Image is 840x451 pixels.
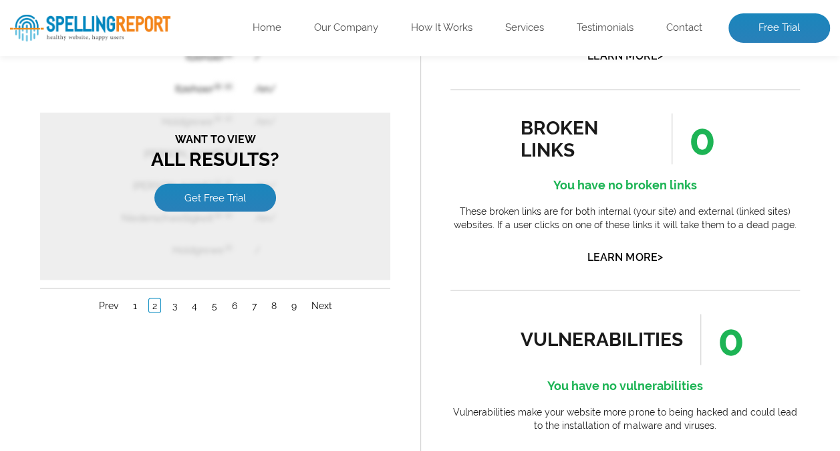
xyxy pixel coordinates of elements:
a: 9 [248,387,260,400]
a: Learn More> [587,250,662,263]
th: Error Word [33,1,204,32]
a: Learn More> [587,50,662,62]
p: These broken links are for both internal (your site) and external (linked sites) websites. If a u... [450,205,801,231]
div: vulnerabilities [521,328,683,350]
img: SpellReport [10,15,170,41]
a: Contact [666,21,702,35]
a: Free Trial [728,13,830,43]
a: Next [268,387,295,400]
a: 8 [228,387,240,400]
a: 2 [108,386,121,401]
span: > [657,247,662,266]
a: How It Works [411,21,472,35]
a: Services [505,21,544,35]
a: Get Free Trial [114,272,236,300]
a: 4 [148,387,160,400]
a: Home [253,21,281,35]
a: Testimonials [577,21,634,35]
h4: You have no vulnerabilities [450,375,801,396]
a: 7 [208,387,220,400]
a: 3 [129,387,140,400]
h3: All Results? [7,221,343,258]
p: Vulnerabilities make your website more prone to being hacked and could lead to the installation o... [450,405,801,432]
a: Our Company [314,21,378,35]
div: broken links [521,116,642,161]
span: Want to view [7,221,343,234]
h4: You have no broken links [450,174,801,195]
span: 0 [700,314,744,365]
a: Prev [55,387,82,400]
span: 0 [672,113,716,164]
a: 5 [168,387,180,400]
a: 6 [188,387,200,400]
th: Website Page [205,1,317,32]
a: 1 [90,387,100,400]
